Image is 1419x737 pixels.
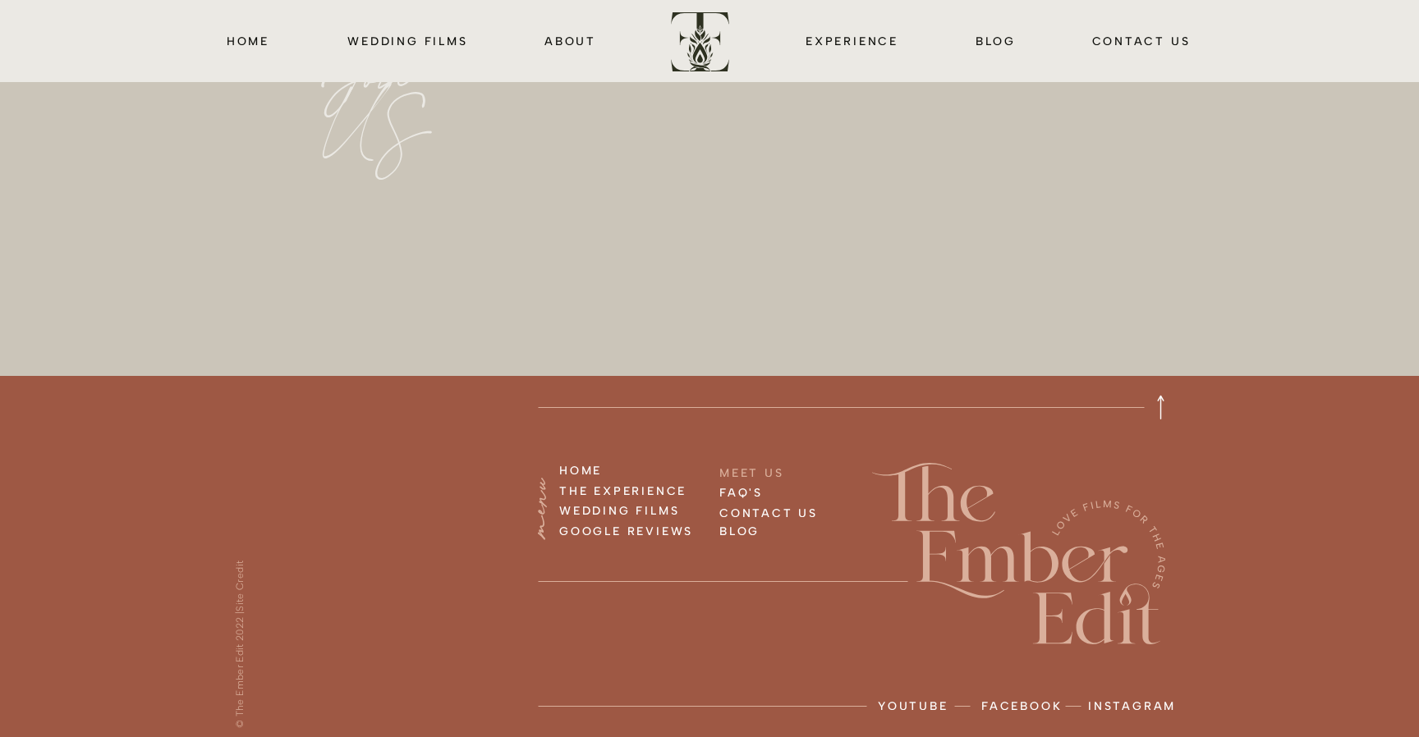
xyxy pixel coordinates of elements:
a: BLOG [719,521,859,539]
a: Google Reviews [559,521,719,539]
a: EXPERIENCE [802,31,902,50]
a: Site Credit [234,561,246,611]
a: instagram [1088,696,1179,724]
a: facebook [981,696,1064,724]
a: WEDDING FILMS [559,501,719,519]
a: MEET US [719,463,879,481]
a: HOME [559,460,719,478]
a: about [544,31,597,50]
a: HOME [224,31,272,50]
a: CONTACT US [719,503,849,521]
a: blog [975,31,1017,50]
p: © The Ember Edit 2022 | [232,534,245,728]
a: THE EXPERIENCE [559,481,719,499]
a: wedding films [345,31,471,50]
div: menu [526,454,552,561]
a: FAQ'S [719,483,842,501]
a: Youtube [878,696,961,724]
h3: Join US [322,57,542,107]
a: CONTACT us [1090,31,1192,50]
